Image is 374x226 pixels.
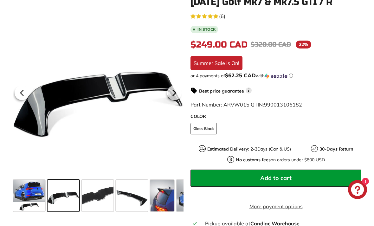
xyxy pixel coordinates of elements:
[190,101,302,108] span: Part Number: ARVW015 GTIN:
[190,203,361,210] a: More payment options
[197,28,216,31] b: In stock
[190,73,361,79] div: or 4 payments of with
[236,157,271,163] strong: No customs fees
[265,73,287,79] img: Sezzle
[296,41,311,48] span: 22%
[190,12,361,20] a: 4.7 rating (6 votes)
[190,113,361,120] label: COLOR
[207,146,291,152] p: Days (Can & US)
[264,101,302,108] span: 990013106182
[190,170,361,187] button: Add to cart
[236,157,325,163] p: on orders under $800 USD
[319,146,353,152] strong: 30-Days Return
[190,39,248,50] span: $249.00 CAD
[346,180,369,201] inbox-online-store-chat: Shopify online store chat
[246,87,252,94] span: i
[190,73,361,79] div: or 4 payments of$62.25 CADwithSezzle Click to learn more about Sezzle
[207,146,257,152] strong: Estimated Delivery: 2-3
[251,41,291,48] span: $320.00 CAD
[199,88,244,94] strong: Best price guarantee
[190,56,242,70] div: Summer Sale is On!
[219,12,225,20] span: (6)
[225,72,256,79] span: $62.25 CAD
[260,174,292,182] span: Add to cart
